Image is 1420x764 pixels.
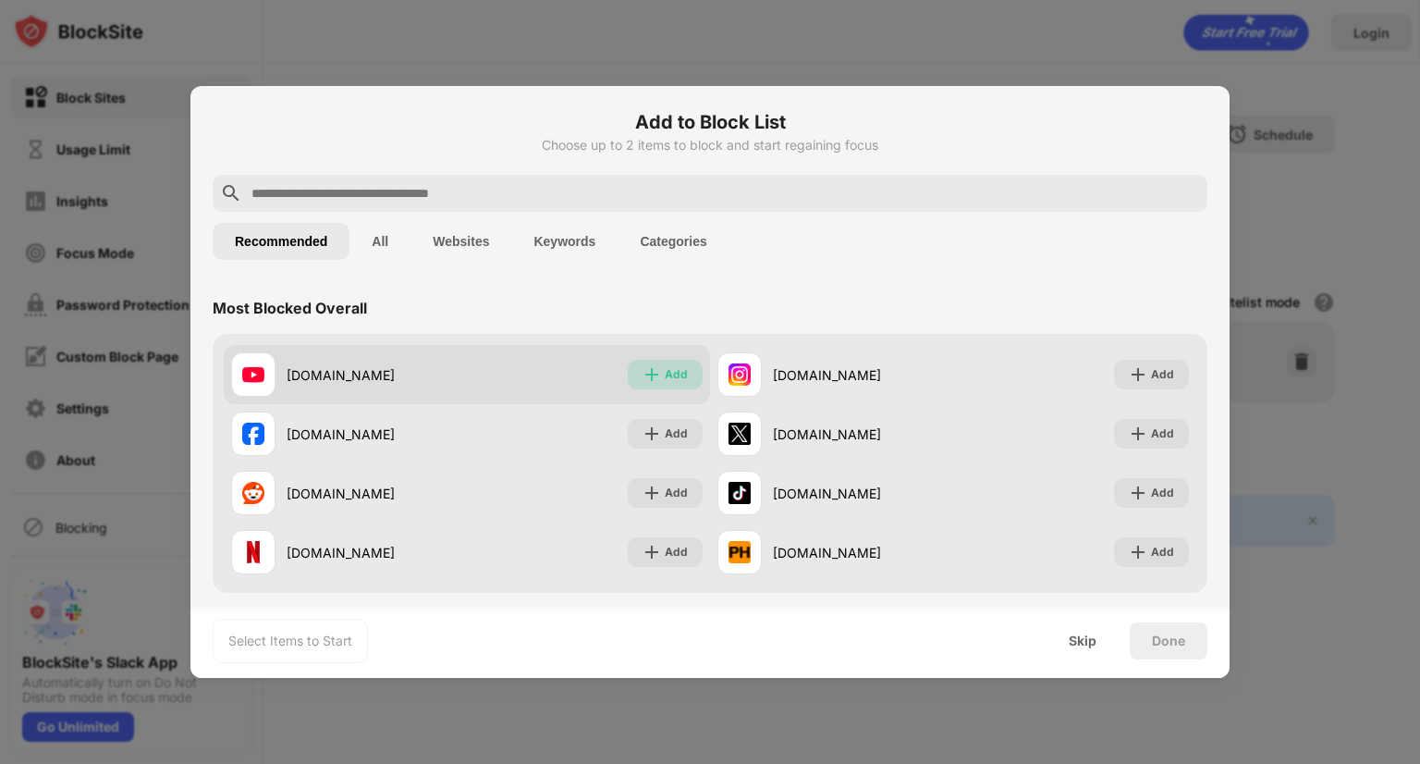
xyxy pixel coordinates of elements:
img: favicons [728,541,751,563]
div: Most Blocked Overall [213,299,367,317]
div: Add [665,425,688,443]
div: Add [1151,543,1174,561]
img: favicons [728,364,751,386]
img: favicons [242,423,264,445]
button: Recommended [213,223,349,260]
div: Add [1151,365,1174,384]
div: Add [665,365,688,384]
div: Skip [1069,634,1096,648]
div: [DOMAIN_NAME] [287,365,467,385]
button: Keywords [511,223,618,260]
div: Done [1152,634,1185,648]
button: All [349,223,410,260]
button: Categories [618,223,728,260]
img: search.svg [220,182,242,204]
div: [DOMAIN_NAME] [773,365,953,385]
div: [DOMAIN_NAME] [773,543,953,562]
div: Add [665,484,688,502]
div: [DOMAIN_NAME] [773,425,953,444]
div: Add [1151,484,1174,502]
div: [DOMAIN_NAME] [287,425,467,444]
div: Choose up to 2 items to block and start regaining focus [213,138,1207,153]
img: favicons [728,482,751,504]
div: Add [1151,425,1174,443]
img: favicons [728,423,751,445]
img: favicons [242,541,264,563]
img: favicons [242,482,264,504]
div: Add [665,543,688,561]
div: [DOMAIN_NAME] [287,543,467,562]
h6: Add to Block List [213,108,1207,136]
img: favicons [242,364,264,386]
div: Select Items to Start [228,632,352,650]
div: [DOMAIN_NAME] [773,484,953,503]
div: [DOMAIN_NAME] [287,484,467,503]
button: Websites [410,223,511,260]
